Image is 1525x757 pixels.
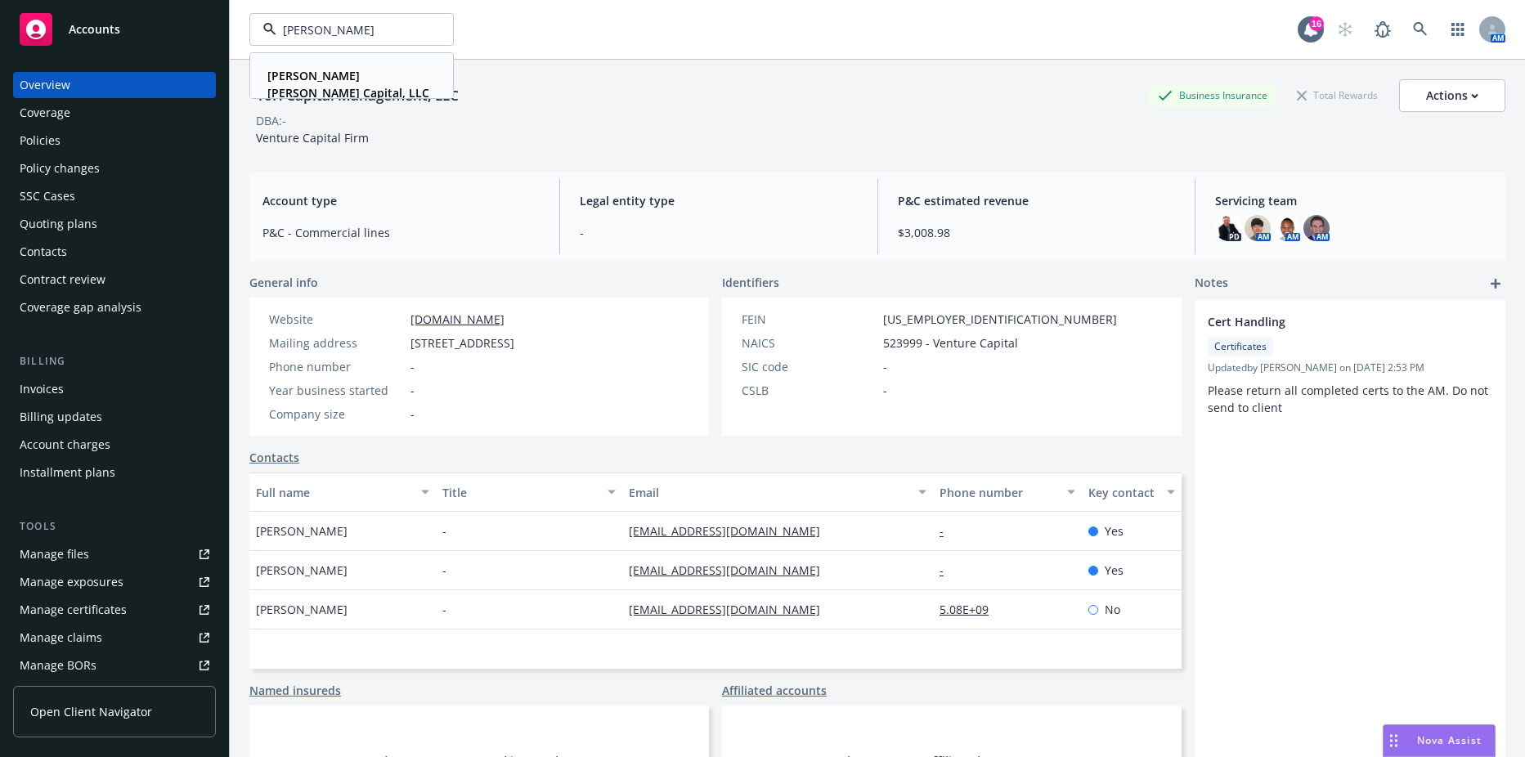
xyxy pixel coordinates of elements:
[13,518,216,535] div: Tools
[442,601,446,618] span: -
[1303,215,1330,241] img: photo
[1195,300,1505,429] div: Cert HandlingCertificatesUpdatedby [PERSON_NAME] on [DATE] 2:53 PMPlease return all completed cer...
[13,128,216,154] a: Policies
[442,522,446,540] span: -
[256,601,348,618] span: [PERSON_NAME]
[410,311,505,327] a: [DOMAIN_NAME]
[20,652,96,679] div: Manage BORs
[20,183,75,209] div: SSC Cases
[13,625,216,651] a: Manage claims
[722,682,827,699] a: Affiliated accounts
[69,23,120,36] span: Accounts
[20,376,64,402] div: Invoices
[249,473,436,512] button: Full name
[13,541,216,567] a: Manage files
[1417,733,1482,747] span: Nova Assist
[20,239,67,265] div: Contacts
[898,224,1175,241] span: $3,008.98
[742,358,877,375] div: SIC code
[20,72,70,98] div: Overview
[256,562,348,579] span: [PERSON_NAME]
[13,294,216,320] a: Coverage gap analysis
[20,100,70,126] div: Coverage
[1105,522,1124,540] span: Yes
[1426,80,1478,111] div: Actions
[883,358,887,375] span: -
[249,449,299,466] a: Contacts
[20,294,141,320] div: Coverage gap analysis
[262,192,540,209] span: Account type
[622,473,933,512] button: Email
[1208,361,1492,375] span: Updated by [PERSON_NAME] on [DATE] 2:53 PM
[1208,313,1450,330] span: Cert Handling
[249,682,341,699] a: Named insureds
[1329,13,1361,46] a: Start snowing
[20,267,105,293] div: Contract review
[1105,562,1124,579] span: Yes
[249,274,318,291] span: General info
[1208,383,1491,415] span: Please return all completed certs to the AM. Do not send to client
[13,569,216,595] a: Manage exposures
[20,155,100,181] div: Policy changes
[883,382,887,399] span: -
[20,404,102,430] div: Billing updates
[1082,473,1182,512] button: Key contact
[20,459,115,486] div: Installment plans
[20,128,61,154] div: Policies
[1150,85,1276,105] div: Business Insurance
[940,562,957,578] a: -
[20,597,127,623] div: Manage certificates
[933,473,1082,512] button: Phone number
[13,7,216,52] a: Accounts
[883,334,1018,352] span: 523999 - Venture Capital
[940,484,1057,501] div: Phone number
[1215,215,1241,241] img: photo
[30,703,152,720] span: Open Client Navigator
[1486,274,1505,293] a: add
[13,211,216,237] a: Quoting plans
[1383,724,1496,757] button: Nova Assist
[742,382,877,399] div: CSLB
[1399,79,1505,112] button: Actions
[1274,215,1300,241] img: photo
[269,405,404,423] div: Company size
[629,523,833,539] a: [EMAIL_ADDRESS][DOMAIN_NAME]
[20,541,89,567] div: Manage files
[269,334,404,352] div: Mailing address
[13,376,216,402] a: Invoices
[256,484,411,501] div: Full name
[442,484,598,501] div: Title
[629,562,833,578] a: [EMAIL_ADDRESS][DOMAIN_NAME]
[20,569,123,595] div: Manage exposures
[256,522,348,540] span: [PERSON_NAME]
[256,112,286,129] div: DBA: -
[1404,13,1437,46] a: Search
[13,432,216,458] a: Account charges
[1214,339,1267,354] span: Certificates
[20,625,102,651] div: Manage claims
[13,183,216,209] a: SSC Cases
[410,405,415,423] span: -
[13,267,216,293] a: Contract review
[1366,13,1399,46] a: Report a Bug
[883,311,1117,328] span: [US_EMPLOYER_IDENTIFICATION_NUMBER]
[1215,192,1492,209] span: Servicing team
[13,239,216,265] a: Contacts
[940,523,957,539] a: -
[20,211,97,237] div: Quoting plans
[580,192,857,209] span: Legal entity type
[1195,274,1228,293] span: Notes
[262,224,540,241] span: P&C - Commercial lines
[742,311,877,328] div: FEIN
[629,602,833,617] a: [EMAIL_ADDRESS][DOMAIN_NAME]
[13,597,216,623] a: Manage certificates
[256,130,369,146] span: Venture Capital Firm
[410,382,415,399] span: -
[1442,13,1474,46] a: Switch app
[13,353,216,370] div: Billing
[1309,16,1324,31] div: 16
[742,334,877,352] div: NAICS
[580,224,857,241] span: -
[1105,601,1120,618] span: No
